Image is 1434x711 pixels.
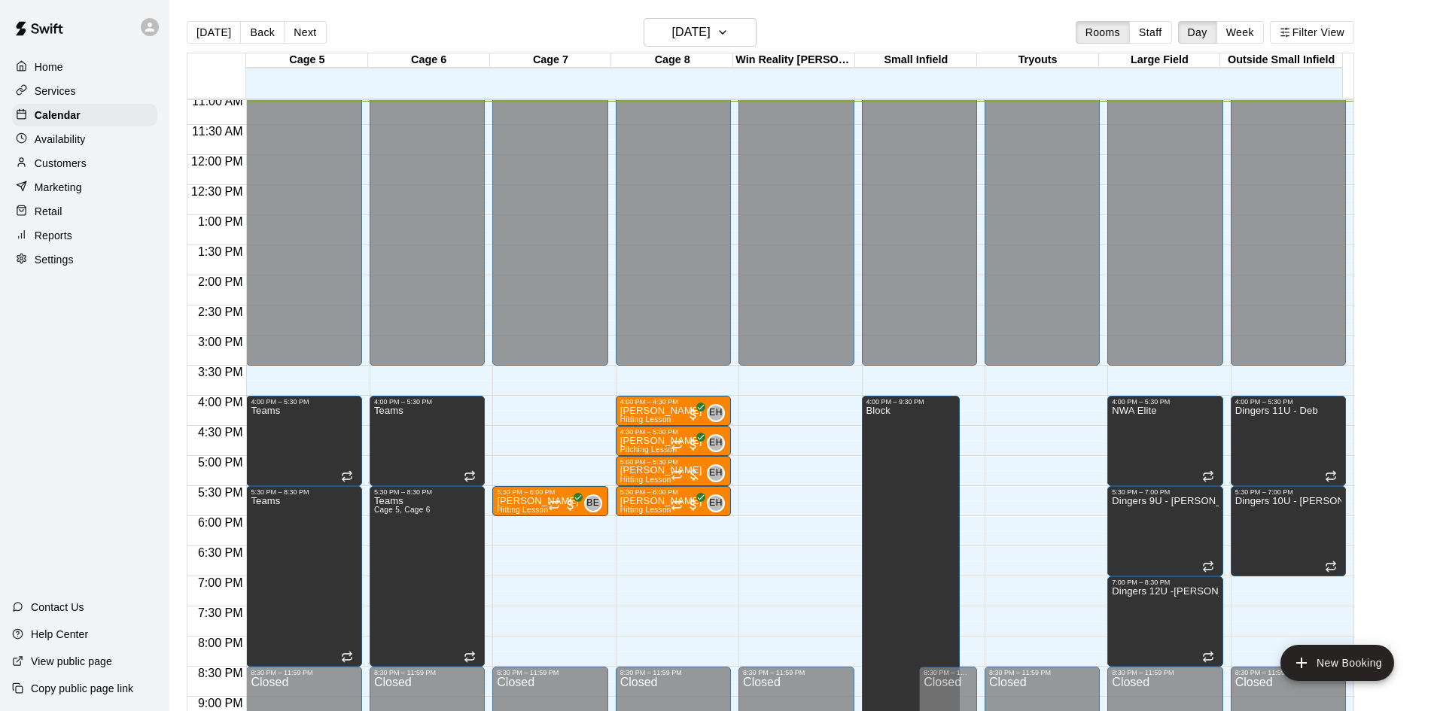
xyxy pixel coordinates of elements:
div: 5:30 PM – 7:00 PM: Dingers 10U - Tim [1231,486,1346,576]
span: Eric Harrington [713,434,725,452]
span: 11:00 AM [188,95,247,108]
h6: [DATE] [672,22,711,43]
span: Recurring event [671,499,683,511]
span: 11:30 AM [188,125,247,138]
div: 5:30 PM – 6:00 PM [620,488,726,496]
span: 1:00 PM [194,215,247,228]
p: Reports [35,228,72,243]
span: Eric Harrington [713,404,725,422]
span: Recurring event [548,499,560,511]
button: Day [1178,21,1217,44]
div: 7:00 PM – 8:30 PM: Dingers 12U -ONeill [1107,576,1222,667]
span: All customers have paid [686,407,701,422]
div: Eric Harrington [707,494,725,512]
div: 8:30 PM – 11:59 PM [620,669,726,676]
span: Hitting Lesson [620,506,671,514]
div: 4:00 PM – 5:30 PM [1112,398,1218,406]
span: Pitching Lesson [620,445,677,454]
span: EH [709,436,722,451]
div: 5:30 PM – 8:30 PM: Teams [370,486,485,667]
p: Home [35,59,63,74]
span: Recurring event [1202,651,1214,663]
div: 4:00 PM – 4:30 PM [620,398,726,406]
span: 12:00 PM [187,155,246,168]
div: Tryouts [977,53,1099,68]
div: 4:30 PM – 5:00 PM: Bradyn Buttry [616,426,731,456]
span: 5:00 PM [194,456,247,469]
p: Calendar [35,108,81,123]
div: 5:30 PM – 6:00 PM [497,488,603,496]
span: BE [586,496,599,511]
span: 9:00 PM [194,697,247,709]
p: Retail [35,204,62,219]
div: 8:30 PM – 11:59 PM [251,669,357,676]
p: Marketing [35,180,82,195]
button: [DATE] [644,18,757,47]
div: Eric Harrington [707,434,725,452]
div: 4:00 PM – 5:30 PM [251,398,357,406]
span: EH [709,406,722,421]
div: 4:30 PM – 5:00 PM [620,428,726,436]
span: 3:30 PM [194,366,247,378]
button: add [1280,645,1394,681]
a: Services [12,80,157,102]
span: All customers have paid [686,497,701,512]
span: Recurring event [671,469,683,481]
span: Hitting Lesson [620,476,671,484]
div: 5:30 PM – 7:00 PM [1235,488,1341,496]
span: 1:30 PM [194,245,247,258]
span: 2:30 PM [194,305,247,318]
div: Cage 8 [611,53,733,68]
span: 2:00 PM [194,275,247,288]
a: Marketing [12,176,157,199]
div: Cage 7 [490,53,612,68]
span: 7:30 PM [194,606,247,619]
span: Recurring event [341,651,353,663]
div: 5:30 PM – 6:00 PM: Landon Fouse [616,486,731,516]
span: EH [709,496,722,511]
div: Large Field [1099,53,1221,68]
div: 5:30 PM – 8:30 PM [251,488,357,496]
div: 5:00 PM – 5:30 PM: Hitting Lesson [616,456,731,486]
span: Recurring event [1202,470,1214,482]
p: Customers [35,156,87,171]
span: Brian Elkins [590,494,602,512]
button: Next [284,21,326,44]
span: 8:30 PM [194,667,247,679]
button: [DATE] [187,21,241,44]
span: 6:30 PM [194,546,247,559]
a: Availability [12,128,157,150]
button: Back [240,21,285,44]
a: Retail [12,200,157,223]
a: Home [12,56,157,78]
span: Recurring event [464,470,476,482]
span: Recurring event [671,439,683,451]
div: 4:00 PM – 5:30 PM: Teams [370,396,485,486]
button: Week [1216,21,1264,44]
div: 5:00 PM – 5:30 PM [620,458,726,466]
div: Eric Harrington [707,464,725,482]
div: 4:00 PM – 5:30 PM: Teams [246,396,361,486]
div: Settings [12,248,157,271]
span: Cage 5, Cage 6 [374,506,431,514]
p: Copy public page link [31,681,133,696]
div: 4:00 PM – 5:30 PM: NWA Elite [1107,396,1222,486]
p: Help Center [31,627,88,642]
div: 8:30 PM – 11:59 PM [989,669,1095,676]
div: 4:00 PM – 5:30 PM: Dingers 11U - Deb [1231,396,1346,486]
span: 3:00 PM [194,336,247,348]
button: Rooms [1076,21,1130,44]
div: Win Reality [PERSON_NAME] [733,53,855,68]
div: 5:30 PM – 6:00 PM: O'Neil Lesson [492,486,607,516]
div: 4:00 PM – 5:30 PM [1235,398,1341,406]
a: Reports [12,224,157,247]
div: 4:00 PM – 4:30 PM: Hitting Lesson [616,396,731,426]
span: Hitting Lesson [620,415,671,424]
div: Calendar [12,104,157,126]
span: Hitting Lesson [497,506,548,514]
div: 5:30 PM – 7:00 PM [1112,488,1218,496]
